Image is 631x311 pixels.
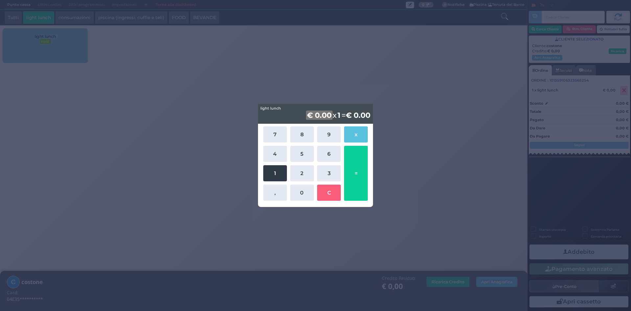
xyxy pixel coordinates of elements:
button: 3 [317,165,341,181]
button: 8 [290,126,314,143]
button: 4 [263,146,287,162]
div: x = [258,104,373,124]
button: 9 [317,126,341,143]
button: = [344,146,368,201]
button: , [263,185,287,201]
button: 7 [263,126,287,143]
button: 6 [317,146,341,162]
b: € 0.00 [346,111,370,120]
button: 1 [263,165,287,181]
button: x [344,126,368,143]
button: 5 [290,146,314,162]
b: € 0.00 [306,111,333,120]
button: 0 [290,185,314,201]
button: C [317,185,341,201]
span: light lunch [260,106,281,111]
button: 2 [290,165,314,181]
b: 1 [337,111,341,120]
